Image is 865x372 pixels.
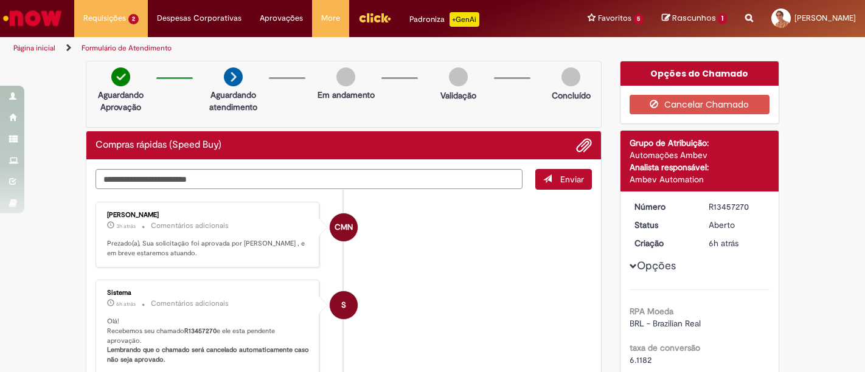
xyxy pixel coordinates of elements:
time: 28/08/2025 11:38:20 [116,300,136,308]
span: 6h atrás [709,238,738,249]
a: Formulário de Atendimento [82,43,172,53]
dt: Criação [625,237,700,249]
div: Padroniza [409,12,479,27]
p: Aguardando Aprovação [91,89,150,113]
span: Rascunhos [672,12,716,24]
span: Despesas Corporativas [157,12,241,24]
div: Caio Marcio Nunes De Souza [330,213,358,241]
span: Favoritos [598,12,631,24]
textarea: Digite sua mensagem aqui... [96,169,523,189]
div: Aberto [709,219,765,231]
img: ServiceNow [1,6,64,30]
p: Em andamento [318,89,375,101]
div: Grupo de Atribuição: [630,137,770,149]
p: Aguardando atendimento [204,89,263,113]
b: RPA Moeda [630,306,673,317]
img: check-circle-green.png [111,67,130,86]
span: 1 [718,13,727,24]
div: Automações Ambev [630,149,770,161]
b: R13457270 [184,326,217,336]
button: Adicionar anexos [576,137,592,153]
span: 2 [128,14,139,24]
span: CMN [335,213,353,242]
span: S [341,291,346,320]
div: Sistema [107,289,310,297]
time: 28/08/2025 11:38:08 [709,238,738,249]
div: Analista responsável: [630,161,770,173]
button: Enviar [535,169,592,190]
small: Comentários adicionais [151,298,229,309]
img: arrow-next.png [224,67,243,86]
div: Opções do Chamado [620,61,779,86]
img: img-circle-grey.png [449,67,468,86]
span: Requisições [83,12,126,24]
p: +GenAi [450,12,479,27]
span: 6h atrás [116,300,136,308]
div: R13457270 [709,201,765,213]
img: img-circle-grey.png [336,67,355,86]
span: BRL - Brazilian Real [630,318,701,329]
div: [PERSON_NAME] [107,212,310,219]
ul: Trilhas de página [9,37,568,60]
p: Olá! Recebemos seu chamado e ele esta pendente aprovação. [107,317,310,365]
small: Comentários adicionais [151,221,229,231]
a: Página inicial [13,43,55,53]
span: [PERSON_NAME] [794,13,856,23]
span: Enviar [560,174,584,185]
dt: Número [625,201,700,213]
p: Concluído [552,89,591,102]
b: Lembrando que o chamado será cancelado automaticamente caso não seja aprovado. [107,345,311,364]
span: 6.1182 [630,354,651,365]
div: 28/08/2025 11:38:08 [709,237,765,249]
span: 3h atrás [116,222,136,230]
h2: Compras rápidas (Speed Buy) Histórico de tíquete [96,140,221,151]
p: Prezado(a), Sua solicitação foi aprovada por [PERSON_NAME] , e em breve estaremos atuando. [107,239,310,258]
span: 5 [634,14,644,24]
time: 28/08/2025 14:09:29 [116,222,136,230]
span: Aprovações [260,12,303,24]
b: taxa de conversão [630,342,700,353]
a: Rascunhos [662,13,727,24]
img: img-circle-grey.png [561,67,580,86]
button: Cancelar Chamado [630,95,770,114]
dt: Status [625,219,700,231]
img: click_logo_yellow_360x200.png [358,9,391,27]
p: Validação [440,89,476,102]
div: System [330,291,358,319]
span: More [321,12,340,24]
div: Ambev Automation [630,173,770,185]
